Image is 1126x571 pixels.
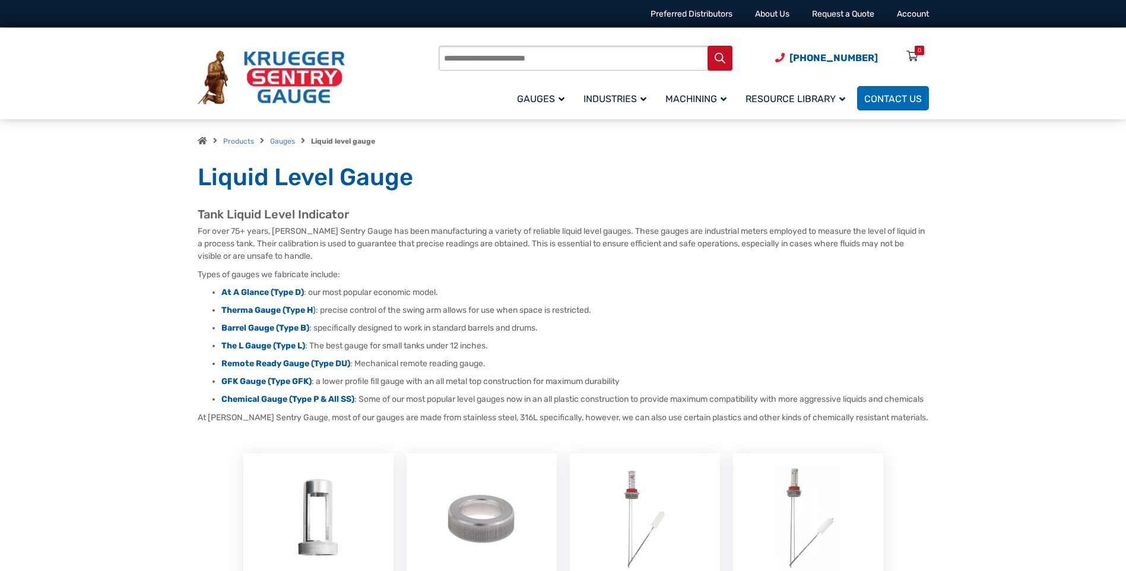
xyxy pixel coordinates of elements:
span: Gauges [517,93,564,104]
a: Preferred Distributors [651,9,732,19]
li: : Some of our most popular level gauges now in an all plastic construction to provide maximum com... [221,394,929,405]
a: Request a Quote [812,9,874,19]
p: Types of gauges we fabricate include: [198,268,929,281]
strong: Liquid level gauge [311,137,375,145]
a: Barrel Gauge (Type B) [221,323,309,333]
a: Contact Us [857,86,929,110]
a: Remote Ready Gauge (Type DU) [221,359,350,369]
a: GFK Gauge (Type GFK) [221,376,312,386]
a: Gauges [270,137,295,145]
a: Gauges [510,84,576,112]
a: About Us [755,9,789,19]
li: : our most popular economic model. [221,287,929,299]
a: Therma Gauge (Type H) [221,305,316,315]
img: Krueger Sentry Gauge [198,50,345,105]
p: At [PERSON_NAME] Sentry Gauge, most of our gauges are made from stainless steel, 316L specificall... [198,411,929,424]
li: : precise control of the swing arm allows for use when space is restricted. [221,304,929,316]
li: : specifically designed to work in standard barrels and drums. [221,322,929,334]
a: At A Glance (Type D) [221,287,304,297]
a: Machining [658,84,738,112]
a: Resource Library [738,84,857,112]
a: Account [897,9,929,19]
h2: Tank Liquid Level Indicator [198,207,929,222]
span: Industries [583,93,646,104]
span: Contact Us [864,93,922,104]
h1: Liquid Level Gauge [198,163,929,192]
span: Machining [665,93,727,104]
a: Industries [576,84,658,112]
div: 0 [918,46,921,55]
li: : Mechanical remote reading gauge. [221,358,929,370]
a: Products [223,137,254,145]
a: Chemical Gauge (Type P & All SS) [221,394,354,404]
span: Resource Library [746,93,845,104]
a: The L Gauge (Type L) [221,341,305,351]
a: Phone Number (920) 434-8860 [775,50,878,65]
li: : a lower profile fill gauge with an all metal top construction for maximum durability [221,376,929,388]
p: For over 75+ years, [PERSON_NAME] Sentry Gauge has been manufacturing a variety of reliable liqui... [198,225,929,262]
strong: Therma Gauge (Type H [221,305,313,315]
li: : The best gauge for small tanks under 12 inches. [221,340,929,352]
span: [PHONE_NUMBER] [789,52,878,64]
